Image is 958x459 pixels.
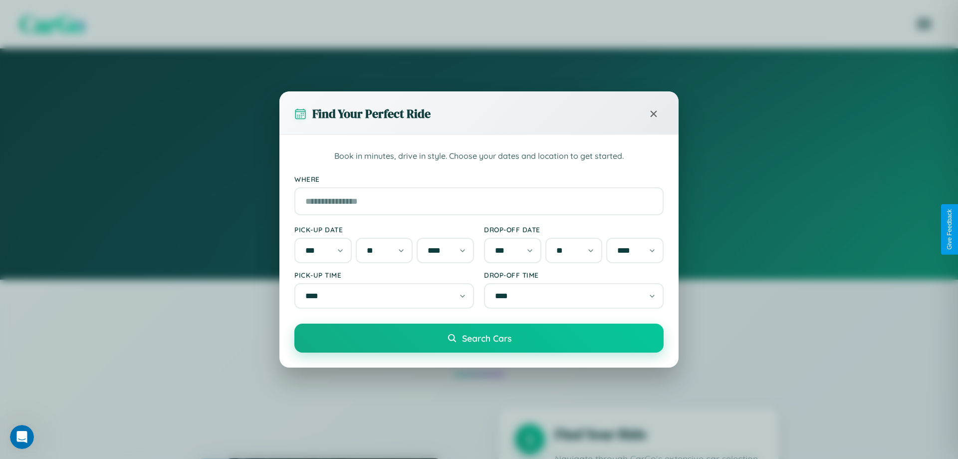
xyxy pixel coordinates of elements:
[484,225,664,234] label: Drop-off Date
[484,271,664,279] label: Drop-off Time
[294,150,664,163] p: Book in minutes, drive in style. Choose your dates and location to get started.
[294,324,664,353] button: Search Cars
[312,105,431,122] h3: Find Your Perfect Ride
[294,225,474,234] label: Pick-up Date
[294,271,474,279] label: Pick-up Time
[294,175,664,183] label: Where
[462,333,511,344] span: Search Cars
